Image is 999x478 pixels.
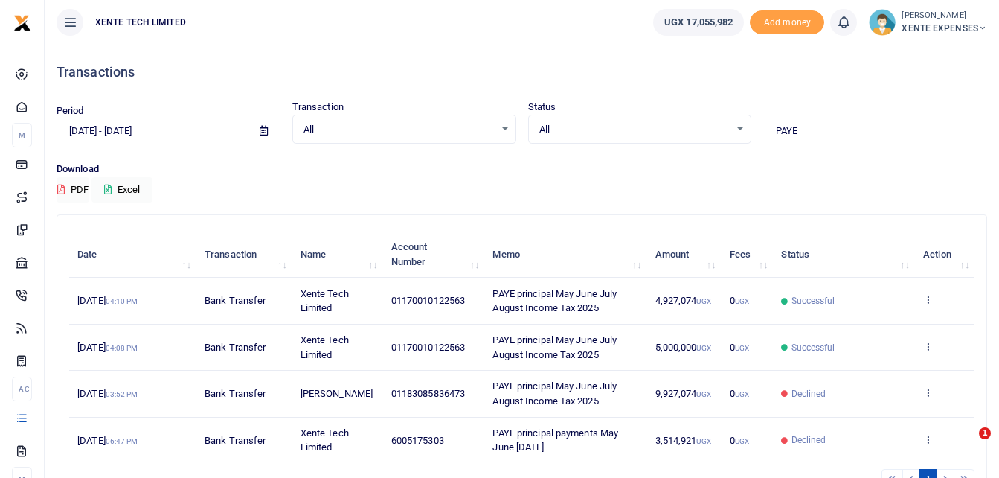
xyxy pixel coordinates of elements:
small: 03:52 PM [106,390,138,398]
span: [DATE] [77,342,138,353]
span: UGX 17,055,982 [664,15,733,30]
span: [DATE] [77,295,138,306]
a: profile-user [PERSON_NAME] XENTE EXPENSES [869,9,987,36]
span: All [303,122,495,137]
span: Bank Transfer [205,342,266,353]
small: 06:47 PM [106,437,138,445]
span: 9,927,074 [655,388,711,399]
span: [DATE] [77,388,138,399]
span: 0 [730,435,749,446]
th: Status: activate to sort column ascending [773,232,915,278]
span: 1 [979,427,991,439]
button: Excel [91,177,152,203]
span: 0 [730,295,749,306]
span: Bank Transfer [205,435,266,446]
li: Ac [12,377,32,401]
small: [PERSON_NAME] [902,10,987,22]
span: Xente Tech Limited [301,427,349,453]
th: Amount: activate to sort column ascending [646,232,721,278]
span: 4,927,074 [655,295,711,306]
span: PAYE principal payments May June [DATE] [492,427,618,453]
small: UGX [696,297,710,305]
span: PAYE principal May June July August Income Tax 2025 [492,288,617,314]
span: Xente Tech Limited [301,288,349,314]
a: logo-small logo-large logo-large [13,16,31,28]
span: All [539,122,730,137]
h4: Transactions [57,64,987,80]
label: Status [528,100,556,115]
span: 01183085836473 [391,388,465,399]
span: PAYE principal May June July August Income Tax 2025 [492,380,617,407]
small: UGX [735,437,749,445]
span: Xente Tech Limited [301,334,349,360]
p: Download [57,162,987,177]
span: XENTE EXPENSES [902,22,987,35]
th: Memo: activate to sort column ascending [484,232,646,278]
small: 04:10 PM [106,297,138,305]
span: XENTE TECH LIMITED [89,16,192,29]
th: Name: activate to sort column ascending [292,232,383,278]
input: Search [763,118,987,144]
a: Add money [750,16,824,27]
img: profile-user [869,9,896,36]
small: UGX [696,437,710,445]
a: UGX 17,055,982 [653,9,744,36]
span: Successful [791,341,835,354]
span: [PERSON_NAME] [301,388,373,399]
span: 3,514,921 [655,435,711,446]
span: Bank Transfer [205,295,266,306]
small: 04:08 PM [106,344,138,352]
span: 5,000,000 [655,342,711,353]
li: M [12,123,32,147]
th: Account Number: activate to sort column ascending [383,232,485,278]
span: 01170010122563 [391,295,465,306]
input: select period [57,118,248,144]
span: Bank Transfer [205,388,266,399]
span: 6005175303 [391,435,444,446]
th: Transaction: activate to sort column ascending [196,232,292,278]
span: 01170010122563 [391,342,465,353]
th: Date: activate to sort column descending [69,232,196,278]
small: UGX [696,344,710,352]
small: UGX [735,390,749,398]
span: Add money [750,10,824,35]
span: Declined [791,387,826,401]
small: UGX [735,297,749,305]
span: [DATE] [77,435,138,446]
li: Toup your wallet [750,10,824,35]
span: 0 [730,388,749,399]
label: Transaction [292,100,344,115]
img: logo-small [13,14,31,32]
span: Successful [791,294,835,307]
iframe: Intercom live chat [948,427,984,463]
label: Period [57,103,84,118]
span: PAYE principal May June July August Income Tax 2025 [492,334,617,360]
th: Action: activate to sort column ascending [915,232,974,278]
span: Declined [791,433,826,447]
button: PDF [57,177,89,203]
span: 0 [730,342,749,353]
small: UGX [696,390,710,398]
th: Fees: activate to sort column ascending [721,232,773,278]
small: UGX [735,344,749,352]
li: Wallet ballance [647,9,750,36]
